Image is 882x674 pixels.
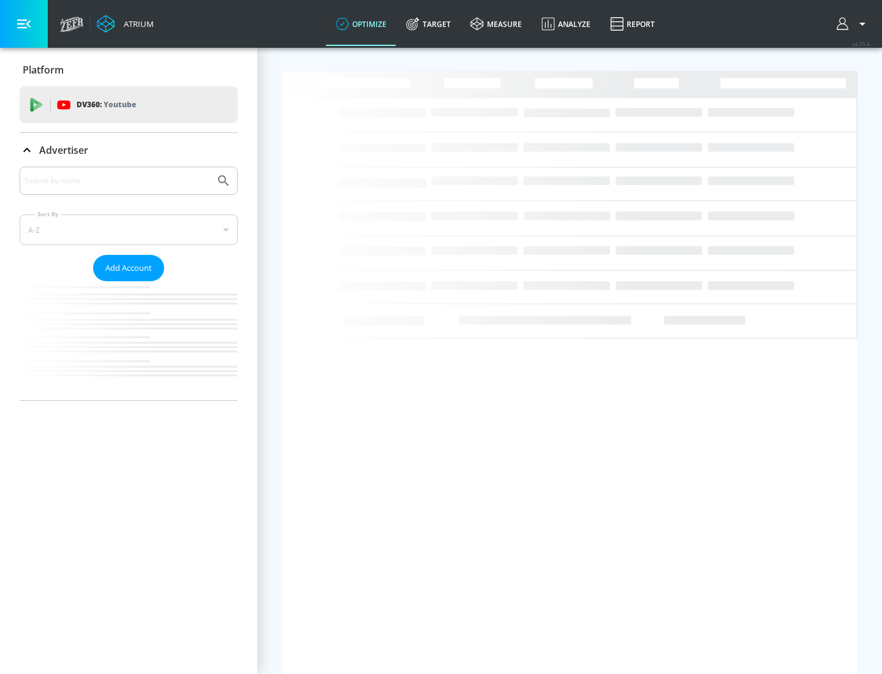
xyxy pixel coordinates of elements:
[20,214,238,245] div: A-Z
[119,18,154,29] div: Atrium
[853,40,870,47] span: v 4.25.4
[20,167,238,400] div: Advertiser
[532,2,600,46] a: Analyze
[20,133,238,167] div: Advertiser
[77,98,136,112] p: DV360:
[600,2,665,46] a: Report
[24,173,210,189] input: Search by name
[20,281,238,400] nav: list of Advertiser
[23,63,64,77] p: Platform
[20,86,238,123] div: DV360: Youtube
[396,2,461,46] a: Target
[461,2,532,46] a: measure
[104,98,136,111] p: Youtube
[93,255,164,281] button: Add Account
[105,261,152,275] span: Add Account
[20,53,238,87] div: Platform
[326,2,396,46] a: optimize
[39,143,88,157] p: Advertiser
[35,210,61,218] label: Sort By
[97,15,154,33] a: Atrium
